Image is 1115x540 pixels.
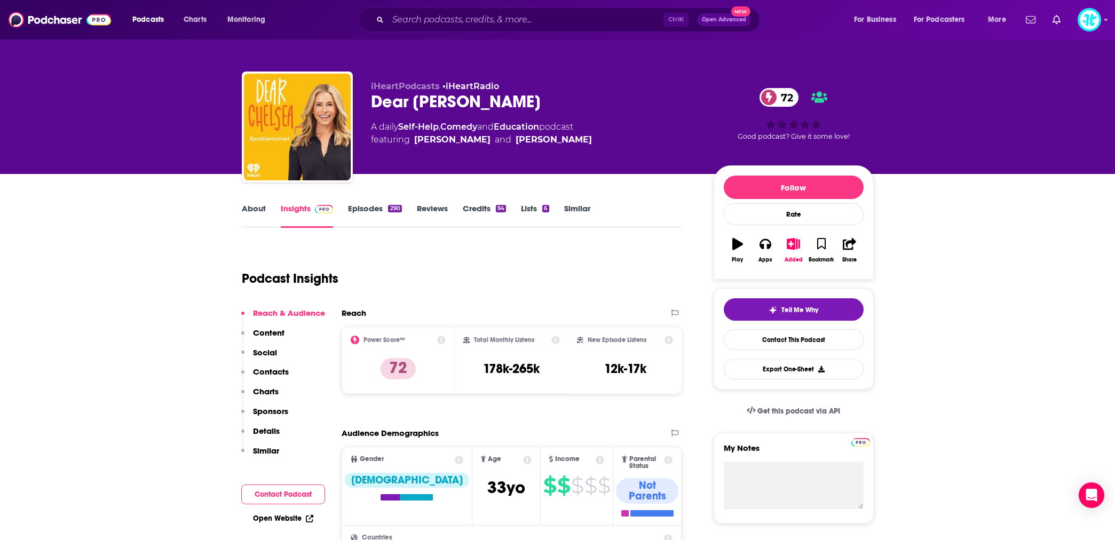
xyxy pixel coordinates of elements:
[851,436,870,447] a: Pro website
[542,205,549,212] div: 6
[446,81,499,91] a: iHeartRadio
[714,81,874,147] div: 72Good podcast? Give it some love!
[914,12,965,27] span: For Podcasters
[241,328,284,347] button: Content
[477,122,494,132] span: and
[463,203,506,228] a: Credits94
[253,386,279,396] p: Charts
[253,367,289,377] p: Contacts
[388,11,663,28] input: Search podcasts, credits, & more...
[724,231,752,269] button: Play
[1078,8,1101,31] span: Logged in as ImpactTheory
[555,456,580,463] span: Income
[381,358,416,379] p: 72
[184,12,207,27] span: Charts
[363,336,405,344] h2: Power Score™
[564,203,590,228] a: Similar
[371,121,592,146] div: A daily podcast
[253,514,313,523] a: Open Website
[253,406,288,416] p: Sponsors
[770,88,798,107] span: 72
[414,133,491,146] a: Chelsea Handler
[220,11,279,28] button: open menu
[342,308,366,318] h2: Reach
[598,477,610,494] span: $
[854,12,896,27] span: For Business
[781,306,818,314] span: Tell Me Why
[253,308,325,318] p: Reach & Audience
[227,12,265,27] span: Monitoring
[244,74,351,180] a: Dear Chelsea
[369,7,770,32] div: Search podcasts, credits, & more...
[253,347,277,358] p: Social
[487,477,525,498] span: 33 yo
[980,11,1019,28] button: open menu
[348,203,401,228] a: Episodes290
[604,361,646,377] h3: 12k-17k
[724,203,864,225] div: Rate
[629,456,662,470] span: Parental Status
[9,10,111,30] img: Podchaser - Follow, Share and Rate Podcasts
[488,456,501,463] span: Age
[495,133,511,146] span: and
[588,336,646,344] h2: New Episode Listens
[702,17,746,22] span: Open Advanced
[732,257,743,263] div: Play
[842,257,857,263] div: Share
[253,446,279,456] p: Similar
[769,306,777,314] img: tell me why sparkle
[1078,8,1101,31] img: User Profile
[241,485,325,504] button: Contact Podcast
[241,347,277,367] button: Social
[315,205,334,213] img: Podchaser Pro
[253,426,280,436] p: Details
[241,446,279,465] button: Similar
[1048,11,1065,29] a: Show notifications dropdown
[760,88,798,107] a: 72
[398,122,439,132] a: Self-Help
[521,203,549,228] a: Lists6
[809,257,834,263] div: Bookmark
[724,443,864,462] label: My Notes
[242,271,338,287] h1: Podcast Insights
[584,477,597,494] span: $
[371,133,592,146] span: featuring
[663,13,689,27] span: Ctrl K
[1079,482,1104,508] div: Open Intercom Messenger
[731,6,750,17] span: New
[851,438,870,447] img: Podchaser Pro
[483,361,540,377] h3: 178k-265k
[439,122,440,132] span: ,
[440,122,477,132] a: Comedy
[388,205,401,212] div: 290
[724,329,864,350] a: Contact This Podcast
[241,386,279,406] button: Charts
[724,298,864,321] button: tell me why sparkleTell Me Why
[241,308,325,328] button: Reach & Audience
[847,11,910,28] button: open menu
[616,478,678,504] div: Not Parents
[494,122,539,132] a: Education
[752,231,779,269] button: Apps
[241,426,280,446] button: Details
[496,205,506,212] div: 94
[132,12,164,27] span: Podcasts
[757,407,840,416] span: Get this podcast via API
[241,406,288,426] button: Sponsors
[1022,11,1040,29] a: Show notifications dropdown
[360,456,384,463] span: Gender
[724,359,864,379] button: Export One-Sheet
[474,336,534,344] h2: Total Monthly Listens
[516,133,592,146] div: [PERSON_NAME]
[543,477,556,494] span: $
[738,132,850,140] span: Good podcast? Give it some love!
[758,257,772,263] div: Apps
[785,257,803,263] div: Added
[907,11,980,28] button: open menu
[557,477,570,494] span: $
[241,367,289,386] button: Contacts
[342,428,439,438] h2: Audience Demographics
[281,203,334,228] a: InsightsPodchaser Pro
[835,231,863,269] button: Share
